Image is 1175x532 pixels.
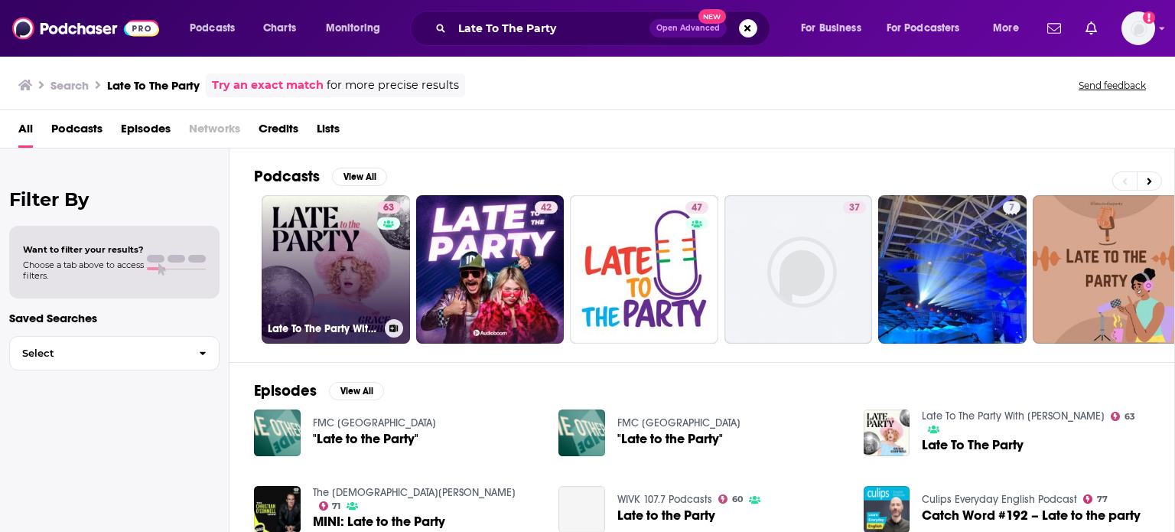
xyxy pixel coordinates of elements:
[452,16,649,41] input: Search podcasts, credits, & more...
[1121,11,1155,45] img: User Profile
[313,486,516,499] a: The Christian O’Connell Show
[790,16,880,41] button: open menu
[10,348,187,358] span: Select
[253,16,305,41] a: Charts
[313,515,445,528] a: MINI: Late to the Party
[1143,11,1155,24] svg: Add a profile image
[107,78,200,93] h3: Late To The Party
[649,19,727,38] button: Open AdvancedNew
[317,116,340,148] a: Lists
[1097,496,1108,503] span: 77
[254,381,384,400] a: EpisodesView All
[377,201,400,214] a: 63
[18,116,33,148] a: All
[922,509,1141,522] a: Catch Word #192 – Late to the party
[617,493,712,506] a: WIVK 107.7 Podcasts
[190,18,235,39] span: Podcasts
[993,18,1019,39] span: More
[982,16,1038,41] button: open menu
[259,116,298,148] a: Credits
[254,167,320,186] h2: Podcasts
[617,432,723,446] a: "Late to the Party"
[327,77,459,94] span: for more precise results
[864,410,910,456] img: Late To The Party
[326,18,380,39] span: Monitoring
[1041,15,1067,41] a: Show notifications dropdown
[383,201,394,216] span: 63
[922,410,1105,423] a: Late To The Party With Grace Campbell
[12,14,159,43] img: Podchaser - Follow, Share and Rate Podcasts
[558,410,605,456] img: "Late to the Party"
[1074,79,1151,92] button: Send feedback
[313,432,418,446] a: "Late to the Party"
[329,382,384,400] button: View All
[254,410,301,456] img: "Late to the Party"
[1009,201,1014,216] span: 7
[1083,494,1108,504] a: 77
[570,195,718,344] a: 47
[425,11,785,46] div: Search podcasts, credits, & more...
[887,18,960,39] span: For Podcasters
[1003,201,1020,214] a: 7
[9,188,220,211] h2: Filter By
[1079,15,1103,41] a: Show notifications dropdown
[9,311,220,325] p: Saved Searches
[843,201,866,214] a: 37
[23,259,144,281] span: Choose a tab above to access filters.
[315,16,400,41] button: open menu
[1111,412,1135,421] a: 63
[724,195,873,344] a: 37
[416,195,565,344] a: 42
[1125,413,1135,420] span: 63
[1121,11,1155,45] button: Show profile menu
[268,322,379,335] h3: Late To The Party With [PERSON_NAME]
[50,78,89,93] h3: Search
[212,77,324,94] a: Try an exact match
[23,244,144,255] span: Want to filter your results?
[51,116,103,148] span: Podcasts
[332,503,340,510] span: 71
[254,167,387,186] a: PodcastsView All
[541,201,552,216] span: 42
[617,509,715,522] a: Late to the Party
[1121,11,1155,45] span: Logged in as Naomiumusic
[313,416,436,429] a: FMC Tulsa
[656,24,720,32] span: Open Advanced
[9,336,220,370] button: Select
[617,416,740,429] a: FMC Tulsa
[877,16,982,41] button: open menu
[849,201,860,216] span: 37
[332,168,387,186] button: View All
[254,381,317,400] h2: Episodes
[878,195,1027,344] a: 7
[535,201,558,214] a: 42
[685,201,708,214] a: 47
[801,18,861,39] span: For Business
[922,439,1024,452] a: Late To The Party
[121,116,171,148] a: Episodes
[718,494,743,504] a: 60
[179,16,255,41] button: open menu
[922,493,1077,506] a: Culips Everyday English Podcast
[319,501,341,511] a: 71
[698,9,726,24] span: New
[263,18,296,39] span: Charts
[262,195,410,344] a: 63Late To The Party With [PERSON_NAME]
[692,201,702,216] span: 47
[732,496,743,503] span: 60
[189,116,240,148] span: Networks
